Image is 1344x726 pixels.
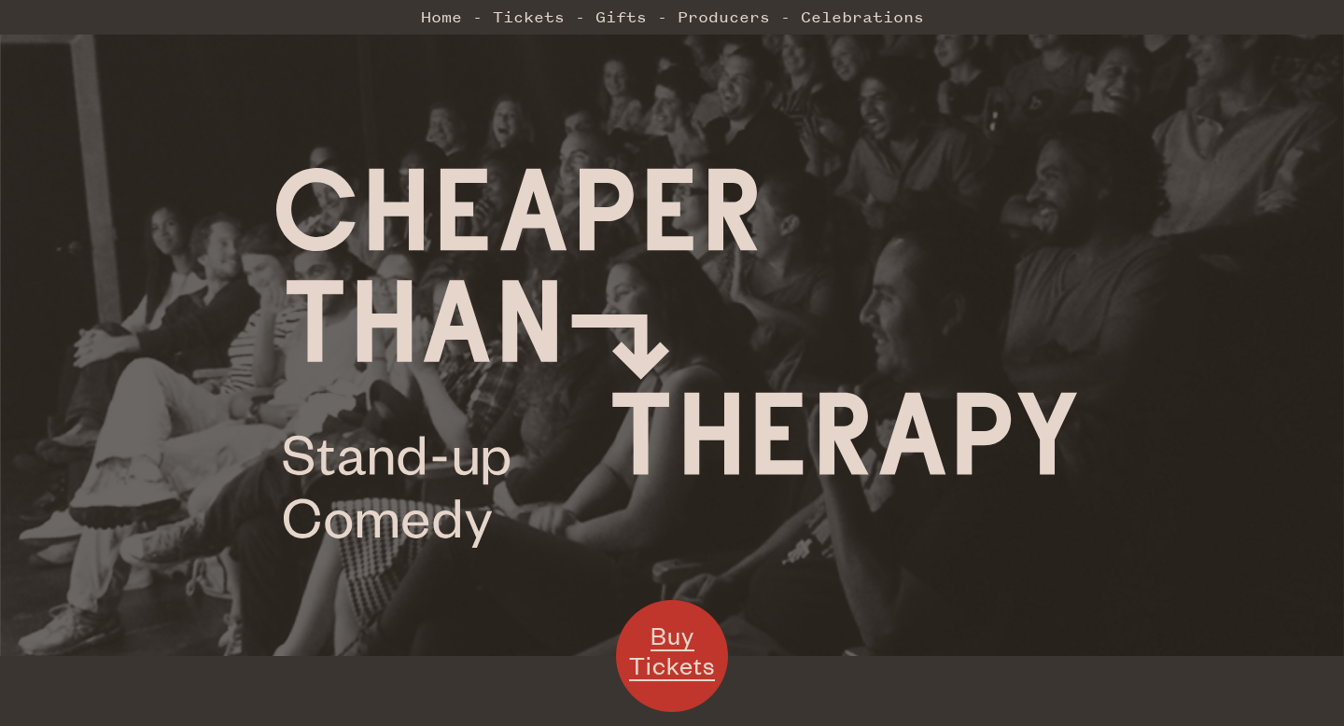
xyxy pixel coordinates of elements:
a: Buy Tickets [616,600,728,712]
span: Buy Tickets [629,620,715,680]
img: Cheaper Than Therapy logo [276,168,1077,548]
